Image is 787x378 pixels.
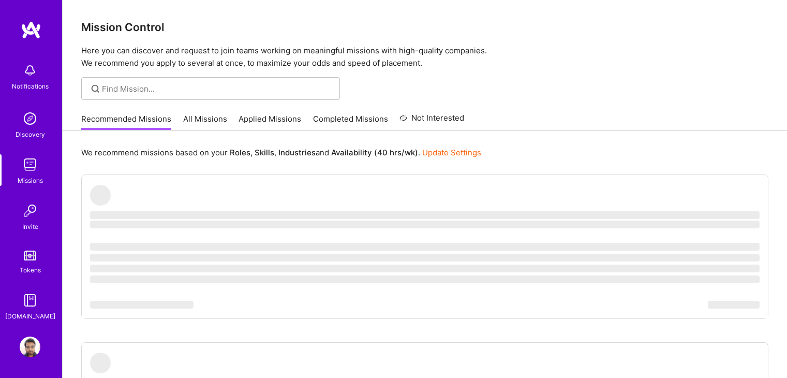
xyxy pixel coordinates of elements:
b: Skills [255,148,274,157]
div: Notifications [12,81,49,92]
b: Availability (40 hrs/wk) [331,148,418,157]
img: discovery [20,108,40,129]
p: We recommend missions based on your , , and . [81,147,481,158]
a: Recommended Missions [81,113,171,130]
input: Find Mission... [102,83,332,94]
h3: Mission Control [81,21,768,34]
img: teamwork [20,154,40,175]
div: Discovery [16,129,45,140]
a: Not Interested [399,112,464,130]
a: Completed Missions [313,113,388,130]
div: Invite [22,221,38,232]
img: User Avatar [20,337,40,357]
a: User Avatar [17,337,43,357]
img: Invite [20,200,40,221]
div: [DOMAIN_NAME] [5,311,55,322]
b: Industries [278,148,316,157]
img: tokens [24,251,36,260]
p: Here you can discover and request to join teams working on meaningful missions with high-quality ... [81,45,768,69]
a: All Missions [183,113,227,130]
img: logo [21,21,41,39]
i: icon SearchGrey [90,83,101,95]
div: Tokens [20,265,41,275]
img: guide book [20,290,40,311]
img: bell [20,60,40,81]
b: Roles [230,148,250,157]
a: Update Settings [422,148,481,157]
a: Applied Missions [239,113,301,130]
div: Missions [18,175,43,186]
